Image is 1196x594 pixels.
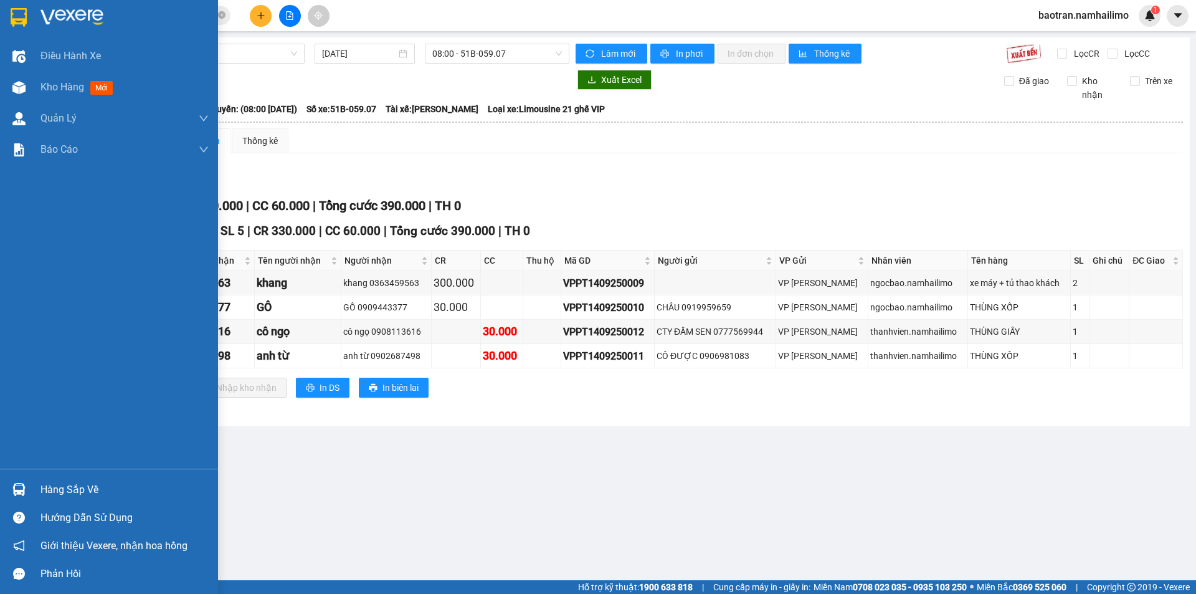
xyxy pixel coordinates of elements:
div: VP [PERSON_NAME] [778,276,866,290]
th: Thu hộ [523,251,561,271]
div: THÙNG GIẤY [970,325,1068,338]
div: THÙNG XỐP [970,349,1068,363]
span: Mã GD [564,254,642,267]
div: ngocbao.namhailimo [870,300,966,314]
span: close-circle [218,11,225,19]
button: bar-chartThống kê [789,44,861,64]
span: Tên người nhận [258,254,328,267]
span: | [246,198,249,213]
span: plus [257,11,265,20]
div: VP [PERSON_NAME] [778,300,866,314]
img: warehouse-icon [12,50,26,63]
div: 2 [1073,276,1087,290]
span: aim [314,11,323,20]
div: 1 [1073,300,1087,314]
span: Lọc CC [1119,47,1152,60]
span: Miền Nam [814,580,967,594]
div: Hàng sắp về [40,481,209,499]
button: downloadNhập kho nhận [192,378,287,398]
span: file-add [285,11,294,20]
div: CHÂU 0919959659 [657,300,774,314]
input: 14/09/2025 [322,47,396,60]
div: VP [PERSON_NAME] [778,325,866,338]
td: VP Phan Thiết [776,320,868,344]
span: Giới thiệu Vexere, nhận hoa hồng [40,538,187,553]
button: printerIn biên lai [359,378,429,398]
div: 30.000 [434,299,478,316]
th: CC [481,251,523,271]
th: Nhân viên [868,251,968,271]
strong: 0369 525 060 [1013,582,1066,592]
span: Kho nhận [1077,74,1121,102]
div: VPPT1409250012 [563,324,652,340]
td: VP Phan Thiết [776,344,868,368]
strong: 1900 633 818 [639,582,693,592]
td: khang [255,271,341,295]
span: CR 330.000 [254,224,316,238]
span: ĐC Giao [1132,254,1170,267]
span: Làm mới [601,47,637,60]
button: aim [308,5,330,27]
div: Thống kê [242,134,278,148]
div: 1 [1073,349,1087,363]
span: Loại xe: Limousine 21 ghế VIP [488,102,605,116]
span: | [702,580,704,594]
div: VPPT1409250009 [563,275,652,291]
span: message [13,568,25,580]
span: copyright [1127,583,1136,592]
div: VPPT1409250011 [563,348,652,364]
span: Chuyến: (08:00 [DATE]) [206,102,297,116]
div: ngocbao.namhailimo [870,276,966,290]
div: thanhvien.namhailimo [870,325,966,338]
span: Hỗ trợ kỹ thuật: [578,580,693,594]
span: | [247,224,250,238]
span: | [319,224,322,238]
td: VPPT1409250012 [561,320,655,344]
span: Tài xế: [PERSON_NAME] [386,102,478,116]
div: 1 [1073,325,1087,338]
button: plus [250,5,272,27]
strong: 0708 023 035 - 0935 103 250 [853,582,967,592]
span: | [498,224,501,238]
span: caret-down [1172,10,1184,21]
span: Đã giao [1014,74,1054,88]
td: VP Phan Thiết [776,295,868,320]
td: VP Phan Thiết [776,271,868,295]
span: | [429,198,432,213]
span: close-circle [218,10,225,22]
div: Hướng dẫn sử dụng [40,509,209,527]
button: syncLàm mới [576,44,647,64]
span: In phơi [676,47,705,60]
td: VPPT1409250009 [561,271,655,295]
span: bar-chart [799,49,809,59]
span: notification [13,540,25,552]
img: warehouse-icon [12,81,26,94]
div: 30.000 [483,323,521,340]
th: Ghi chú [1089,251,1130,271]
span: Xuất Excel [601,73,642,87]
span: down [199,113,209,123]
button: caret-down [1167,5,1189,27]
div: Phản hồi [40,565,209,583]
div: VP [PERSON_NAME] [778,349,866,363]
div: cô ngọ [257,323,339,340]
span: Điều hành xe [40,48,101,64]
img: warehouse-icon [12,112,26,125]
td: VPPT1409250011 [561,344,655,368]
div: GÔ [257,299,339,316]
span: download [587,75,596,85]
span: | [1076,580,1078,594]
span: VP Gửi [779,254,855,267]
div: khang 0363459563 [343,276,429,290]
span: printer [369,383,377,393]
div: CÔ ĐƯỢC 0906981083 [657,349,774,363]
span: | [313,198,316,213]
span: Người gửi [658,254,763,267]
td: cô ngọ [255,320,341,344]
span: Tổng cước 390.000 [319,198,425,213]
span: Lọc CR [1069,47,1101,60]
span: baotran.namhailimo [1028,7,1139,23]
span: 1 [1153,6,1157,14]
span: ⚪️ [970,585,974,590]
td: GÔ [255,295,341,320]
